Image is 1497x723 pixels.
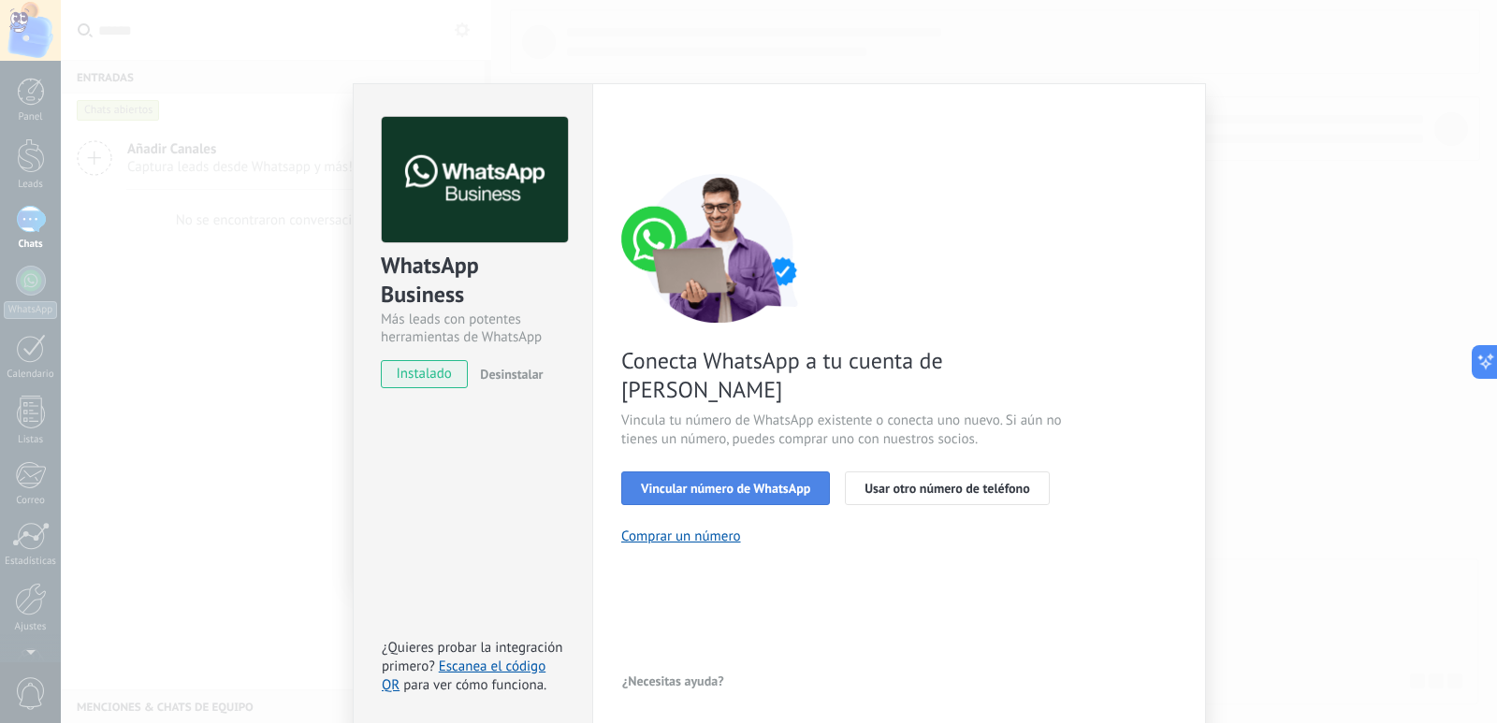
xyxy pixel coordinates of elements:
[865,482,1029,495] span: Usar otro número de teléfono
[472,360,543,388] button: Desinstalar
[621,346,1067,404] span: Conecta WhatsApp a tu cuenta de [PERSON_NAME]
[845,471,1049,505] button: Usar otro número de teléfono
[621,173,818,323] img: connect number
[621,412,1067,449] span: Vincula tu número de WhatsApp existente o conecta uno nuevo. Si aún no tienes un número, puedes c...
[382,639,563,675] span: ¿Quieres probar la integración primero?
[621,667,725,695] button: ¿Necesitas ayuda?
[381,251,565,311] div: WhatsApp Business
[381,311,565,346] div: Más leads con potentes herramientas de WhatsApp
[382,658,545,694] a: Escanea el código QR
[403,676,546,694] span: para ver cómo funciona.
[641,482,810,495] span: Vincular número de WhatsApp
[480,366,543,383] span: Desinstalar
[382,117,568,243] img: logo_main.png
[621,528,741,545] button: Comprar un número
[621,471,830,505] button: Vincular número de WhatsApp
[622,674,724,687] span: ¿Necesitas ayuda?
[382,360,467,388] span: instalado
